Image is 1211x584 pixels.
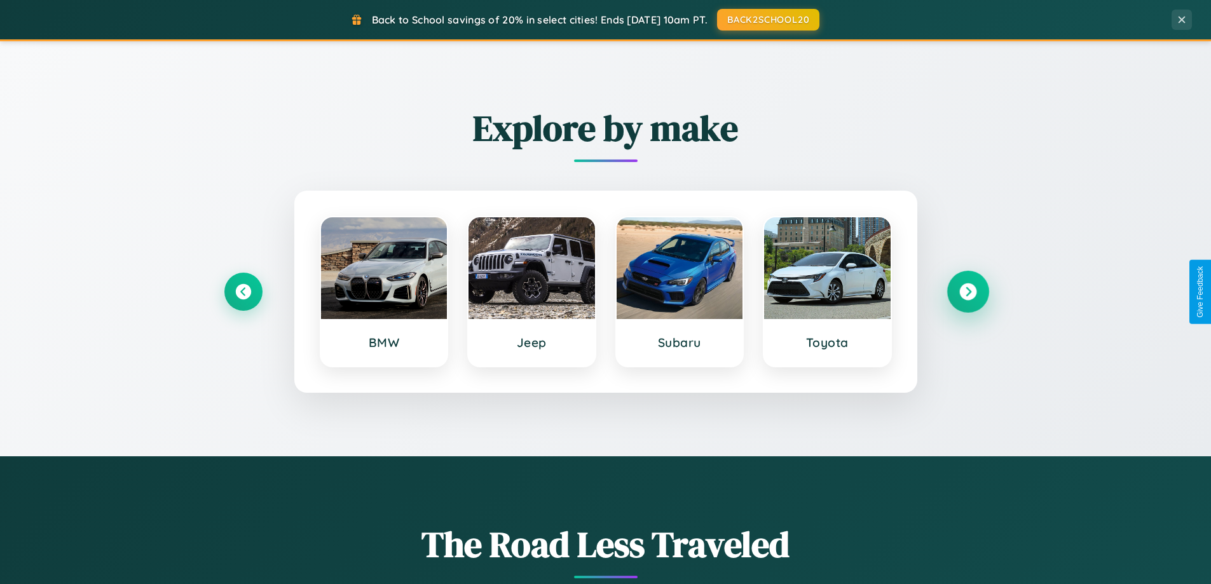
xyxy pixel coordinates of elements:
[372,13,708,26] span: Back to School savings of 20% in select cities! Ends [DATE] 10am PT.
[224,104,987,153] h2: Explore by make
[224,520,987,569] h1: The Road Less Traveled
[629,335,730,350] h3: Subaru
[717,9,819,31] button: BACK2SCHOOL20
[334,335,435,350] h3: BMW
[481,335,582,350] h3: Jeep
[777,335,878,350] h3: Toyota
[1196,266,1205,318] div: Give Feedback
